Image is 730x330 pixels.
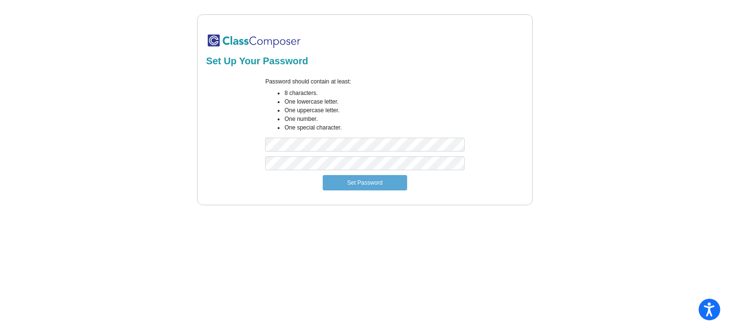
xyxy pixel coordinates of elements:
button: Set Password [323,175,407,190]
li: One special character. [284,123,464,132]
li: 8 characters. [284,89,464,97]
h2: Set Up Your Password [206,55,524,67]
label: Password should contain at least: [265,77,351,86]
li: One lowercase letter. [284,97,464,106]
li: One number. [284,115,464,123]
li: One uppercase letter. [284,106,464,115]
